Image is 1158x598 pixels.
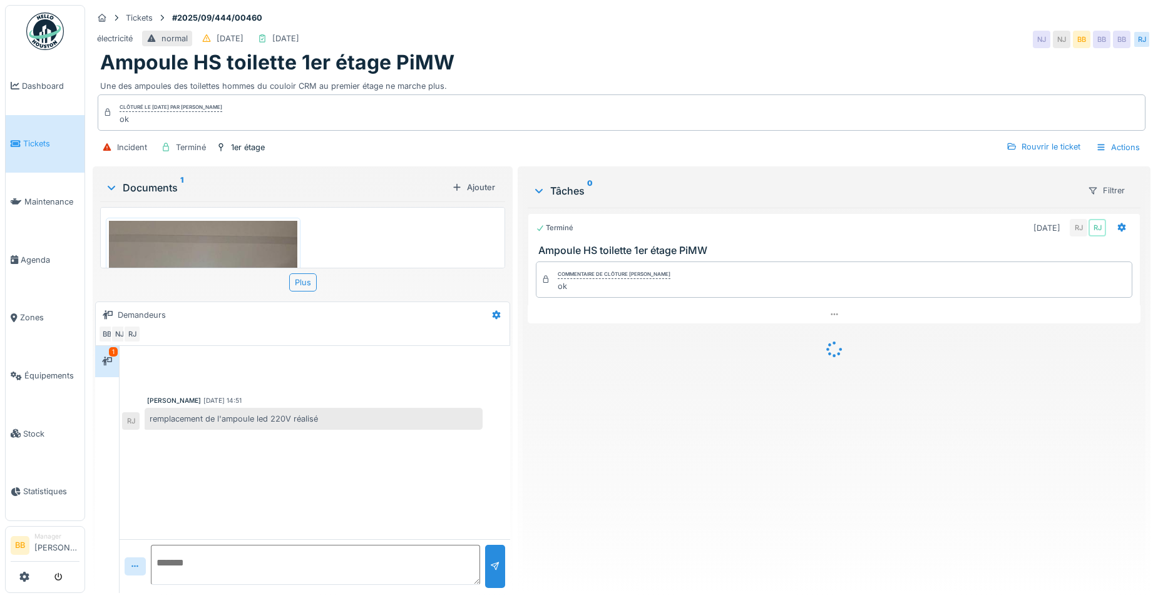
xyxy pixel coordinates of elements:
div: BB [1093,31,1110,48]
h3: Ampoule HS toilette 1er étage PiMW [538,245,1135,256]
div: Clôturé le [DATE] par [PERSON_NAME] [120,103,222,112]
div: Tickets [126,12,153,24]
div: NJ [111,325,128,343]
div: Manager [34,532,79,541]
span: Stock [23,428,79,440]
div: électricité [97,33,133,44]
div: [DATE] [1033,222,1060,234]
div: 1er étage [231,141,265,153]
a: Équipements [6,347,85,405]
div: Plus [289,273,317,291]
a: Tickets [6,115,85,173]
div: [DATE] 14:51 [203,396,242,405]
div: Documents [105,180,447,195]
div: remplacement de l'ampoule led 220V réalisé [145,408,483,430]
span: Maintenance [24,196,79,208]
div: Une des ampoules des toilettes hommes du couloir CRM au premier étage ne marche plus. [100,75,1143,92]
span: Statistiques [23,485,79,497]
div: Actions [1090,138,1145,156]
div: ok [558,280,670,292]
div: RJ [1133,31,1150,48]
span: Dashboard [22,80,79,92]
div: Demandeurs [118,309,166,321]
div: normal [161,33,188,44]
div: Ajouter [447,179,500,196]
span: Équipements [24,370,79,382]
a: Maintenance [6,173,85,231]
li: BB [11,536,29,555]
div: Tâches [533,183,1077,198]
div: Incident [117,141,147,153]
a: Stock [6,405,85,463]
div: NJ [1033,31,1050,48]
div: Commentaire de clôture [PERSON_NAME] [558,270,670,279]
div: Rouvrir le ticket [1002,138,1085,155]
strong: #2025/09/444/00460 [167,12,267,24]
img: Badge_color-CXgf-gQk.svg [26,13,64,50]
div: ok [120,113,222,125]
a: Agenda [6,231,85,289]
a: BB Manager[PERSON_NAME] [11,532,79,562]
div: BB [98,325,116,343]
div: RJ [123,325,141,343]
div: [PERSON_NAME] [147,396,201,405]
span: Tickets [23,138,79,149]
div: BB [1073,31,1090,48]
div: 1 [109,347,118,357]
li: [PERSON_NAME] [34,532,79,559]
span: Zones [20,312,79,323]
div: [DATE] [272,33,299,44]
span: Agenda [21,254,79,266]
div: RJ [1070,219,1087,236]
div: RJ [122,412,140,430]
sup: 0 [587,183,593,198]
img: 8intx72jwl1c6655icm1tkktcnel [109,221,297,472]
div: [DATE] [217,33,243,44]
div: Terminé [536,223,573,233]
h1: Ampoule HS toilette 1er étage PiMW [100,51,454,74]
div: BB [1113,31,1130,48]
div: NJ [1053,31,1070,48]
sup: 1 [180,180,183,195]
a: Zones [6,289,85,347]
a: Statistiques [6,463,85,521]
div: RJ [1089,219,1106,236]
div: Terminé [176,141,206,153]
a: Dashboard [6,57,85,115]
div: Filtrer [1082,181,1130,200]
